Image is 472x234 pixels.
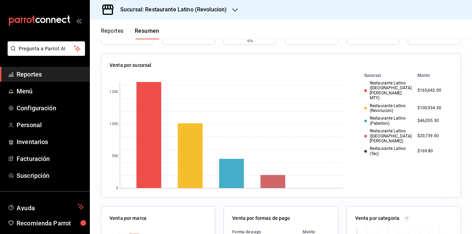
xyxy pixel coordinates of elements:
[364,116,412,126] div: Restaurante Latino (Pabellon)
[17,120,84,130] span: Personal
[232,215,290,222] p: Venta por formas de pago
[19,45,74,52] span: Pregunta a Parrot AI
[17,203,75,211] span: Ayuda
[17,70,84,79] span: Reportes
[17,103,84,113] span: Configuración
[17,218,84,228] span: Recomienda Parrot
[101,28,124,39] button: Reportes
[101,28,159,39] div: navigation tabs
[415,72,452,79] th: Monto
[116,186,118,190] text: 0
[5,50,85,57] a: Pregunta a Parrot AI
[364,103,412,113] div: Restaurante Latino (Revolucion)
[17,137,84,146] span: Inventarios
[415,114,452,127] td: $46,055.30
[135,28,159,39] button: Resumen
[415,127,452,145] td: $20,739.00
[353,72,415,79] th: Sucursal
[110,62,151,69] p: Venta por sucursal
[364,81,412,101] div: Restaurante Latino ([GEOGRAPHIC_DATA][PERSON_NAME] MTY)
[415,145,452,157] td: $169.80
[355,215,400,222] p: Venta por categoría
[76,18,82,23] button: open_drawer_menu
[415,102,452,115] td: $100,934.30
[110,122,118,126] text: 100K
[17,87,84,96] span: Menú
[17,154,84,163] span: Facturación
[415,79,452,102] td: $165,642.00
[110,90,118,94] text: 150K
[8,41,85,56] button: Pregunta a Parrot AI
[112,154,119,158] text: 50K
[17,171,84,180] span: Suscripción
[247,38,253,44] span: 0%
[364,129,412,143] div: Restaurante Latino ([GEOGRAPHIC_DATA][PERSON_NAME])
[364,146,412,156] div: Restaurante Latino (Tec)
[110,215,147,222] p: Venta por marca
[115,6,227,14] h3: Sucursal: Restaurante Latino (Revolucion)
